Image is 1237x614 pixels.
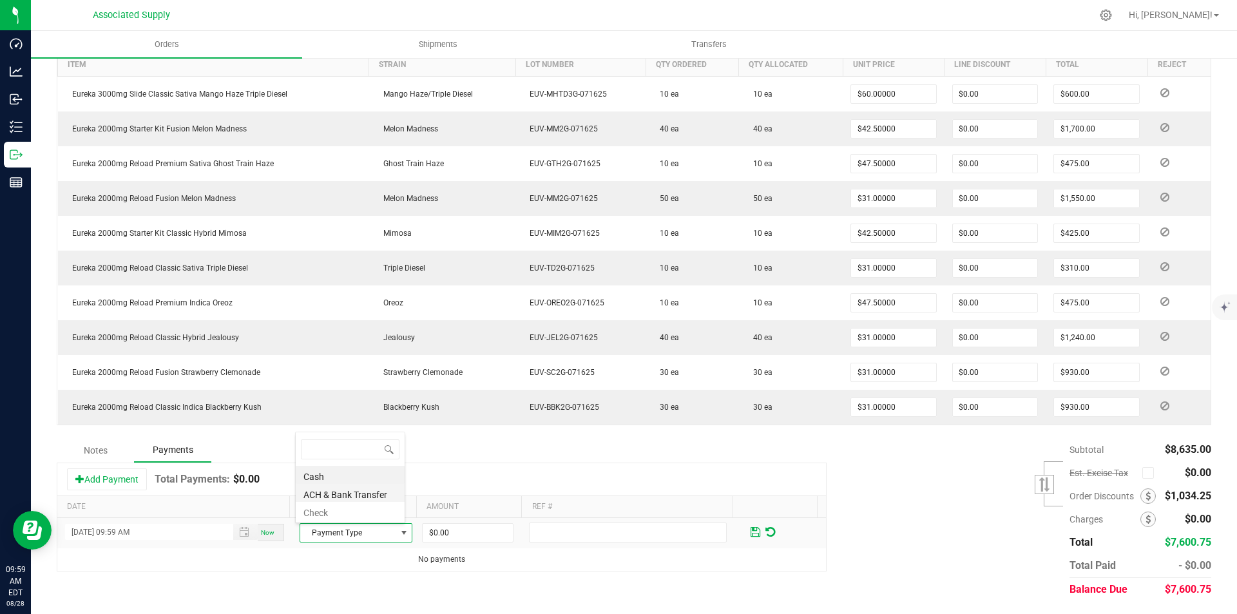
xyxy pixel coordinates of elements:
[747,90,772,99] span: 10 ea
[10,37,23,50] inline-svg: Dashboard
[747,333,772,342] span: 40 ea
[10,65,23,78] inline-svg: Analytics
[66,333,239,342] span: Eureka 2000mg Reload Classic Hybrid Jealousy
[1155,263,1175,271] span: Reject Inventory
[155,473,230,486] h1: Total Payments:
[747,368,772,377] span: 30 ea
[65,524,219,540] input: Payment Datetime
[747,264,772,273] span: 10 ea
[953,155,1038,173] input: 0
[1155,332,1175,340] span: Reject Inventory
[851,120,936,138] input: 0
[843,53,945,77] th: Unit Price
[1054,120,1139,138] input: 0
[1069,514,1140,524] span: Charges
[653,333,679,342] span: 40 ea
[953,120,1038,138] input: 0
[66,159,274,168] span: Eureka 2000mg Reload Premium Sativa Ghost Train Haze
[31,31,302,58] a: Orders
[1069,445,1104,455] span: Subtotal
[289,496,416,518] th: Method
[377,124,438,133] span: Melon Madness
[1054,85,1139,103] input: 0
[67,468,147,490] button: Add Payment
[416,496,522,518] th: Amount
[137,39,197,50] span: Orders
[418,555,465,564] span: No payments
[523,194,598,203] span: EUV-MM2G-071625
[953,259,1038,277] input: 0
[377,298,403,307] span: Oreoz
[58,53,369,77] th: Item
[377,90,473,99] span: Mango Haze/Triple Diesel
[10,148,23,161] inline-svg: Outbound
[1185,466,1211,479] span: $0.00
[747,403,772,412] span: 30 ea
[401,39,475,50] span: Shipments
[1142,465,1160,482] span: Calculate excise tax
[1155,158,1175,166] span: Reject Inventory
[523,264,595,273] span: EUV-TD2G-071625
[66,194,236,203] span: Eureka 2000mg Reload Fusion Melon Madness
[377,333,415,342] span: Jealousy
[1155,402,1175,410] span: Reject Inventory
[1069,491,1140,501] span: Order Discounts
[523,403,599,412] span: EUV-BBK2G-071625
[747,298,772,307] span: 10 ea
[747,124,772,133] span: 40 ea
[747,229,772,238] span: 10 ea
[1178,559,1211,571] span: - $0.00
[233,473,260,486] p: $0.00
[1069,536,1093,548] span: Total
[66,264,248,273] span: Eureka 2000mg Reload Classic Sativa Triple Diesel
[953,329,1038,347] input: 0
[851,329,936,347] input: 0
[953,224,1038,242] input: 0
[1054,329,1139,347] input: 0
[945,53,1046,77] th: Line Discount
[1165,536,1211,548] span: $7,600.75
[66,403,262,412] span: Eureka 2000mg Reload Classic Indica Blackberry Kush
[134,438,211,463] div: Payments
[1046,53,1147,77] th: Total
[1129,10,1213,20] span: Hi, [PERSON_NAME]!
[747,159,772,168] span: 10 ea
[653,403,679,412] span: 30 ea
[13,511,52,550] iframe: Resource center
[653,159,679,168] span: 10 ea
[1054,189,1139,207] input: 0
[1155,298,1175,305] span: Reject Inventory
[953,363,1038,381] input: 0
[1155,193,1175,201] span: Reject Inventory
[1054,259,1139,277] input: 0
[1069,468,1137,478] span: Est. Excise Tax
[653,194,679,203] span: 50 ea
[523,90,607,99] span: EUV-MHTD3G-071625
[57,439,134,462] div: Notes
[653,368,679,377] span: 30 ea
[1069,559,1116,571] span: Total Paid
[674,39,744,50] span: Transfers
[1054,294,1139,312] input: 0
[851,294,936,312] input: 0
[953,294,1038,312] input: 0
[1054,363,1139,381] input: 0
[66,90,287,99] span: Eureka 3000mg Slide Classic Sativa Mango Haze Triple Diesel
[1165,583,1211,595] span: $7,600.75
[953,398,1038,416] input: 0
[573,31,845,58] a: Transfers
[302,31,573,58] a: Shipments
[1054,155,1139,173] input: 0
[523,229,600,238] span: EUV-MIM2G-071625
[57,496,289,518] th: Date
[851,85,936,103] input: 0
[523,368,595,377] span: EUV-SC2G-071625
[851,224,936,242] input: 0
[1155,367,1175,375] span: Reject Inventory
[233,524,258,540] span: Toggle popup
[523,333,598,342] span: EUV-JEL2G-071625
[953,189,1038,207] input: 0
[515,53,646,77] th: Lot Number
[851,363,936,381] input: 0
[6,599,25,608] p: 08/28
